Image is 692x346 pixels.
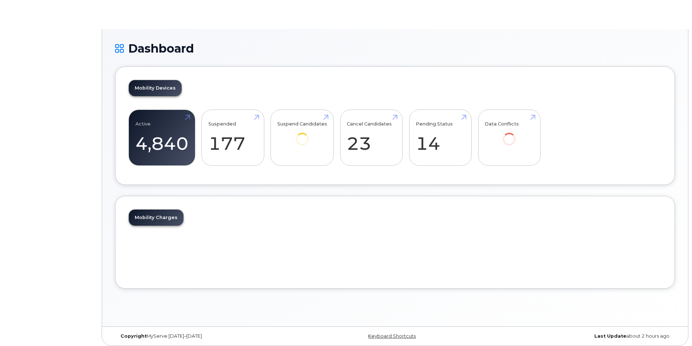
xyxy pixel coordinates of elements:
[594,333,626,339] strong: Last Update
[485,114,534,156] a: Data Conflicts
[208,114,257,162] a: Suspended 177
[115,42,675,55] h1: Dashboard
[129,80,182,96] a: Mobility Devices
[121,333,147,339] strong: Copyright
[416,114,465,162] a: Pending Status 14
[277,114,327,156] a: Suspend Candidates
[129,210,183,226] a: Mobility Charges
[135,114,188,162] a: Active 4,840
[488,333,675,339] div: about 2 hours ago
[115,333,302,339] div: MyServe [DATE]–[DATE]
[368,333,416,339] a: Keyboard Shortcuts
[347,114,396,162] a: Cancel Candidates 23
